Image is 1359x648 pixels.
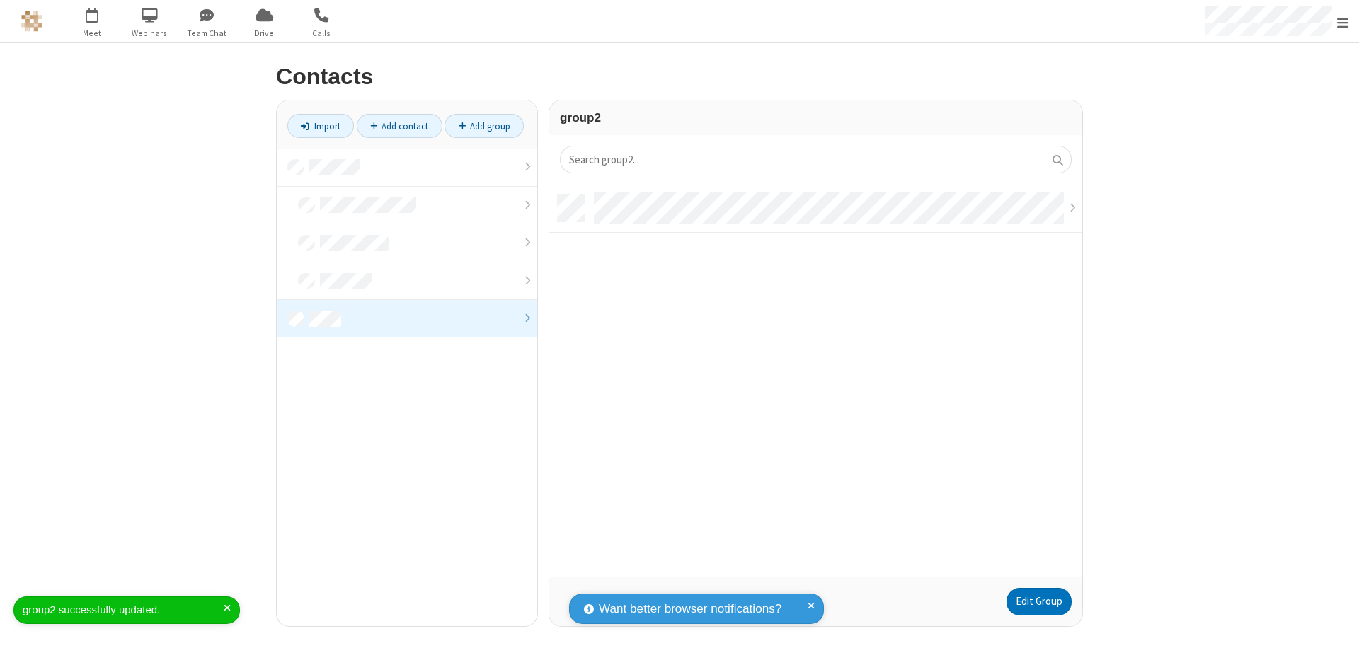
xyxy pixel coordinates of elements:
a: Add contact [357,114,442,138]
a: Import [287,114,354,138]
a: Edit Group [1007,588,1072,616]
div: group2 successfully updated. [23,602,224,618]
div: grid [549,184,1082,577]
input: Search group2... [560,146,1072,173]
span: Want better browser notifications? [599,600,781,618]
span: Team Chat [180,27,234,40]
h3: group2 [560,111,1072,125]
span: Drive [238,27,291,40]
h2: Contacts [276,64,1083,89]
span: Meet [66,27,119,40]
a: Add group [445,114,524,138]
span: Calls [295,27,348,40]
span: Webinars [123,27,176,40]
img: QA Selenium DO NOT DELETE OR CHANGE [21,11,42,32]
iframe: Chat [1324,611,1348,638]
